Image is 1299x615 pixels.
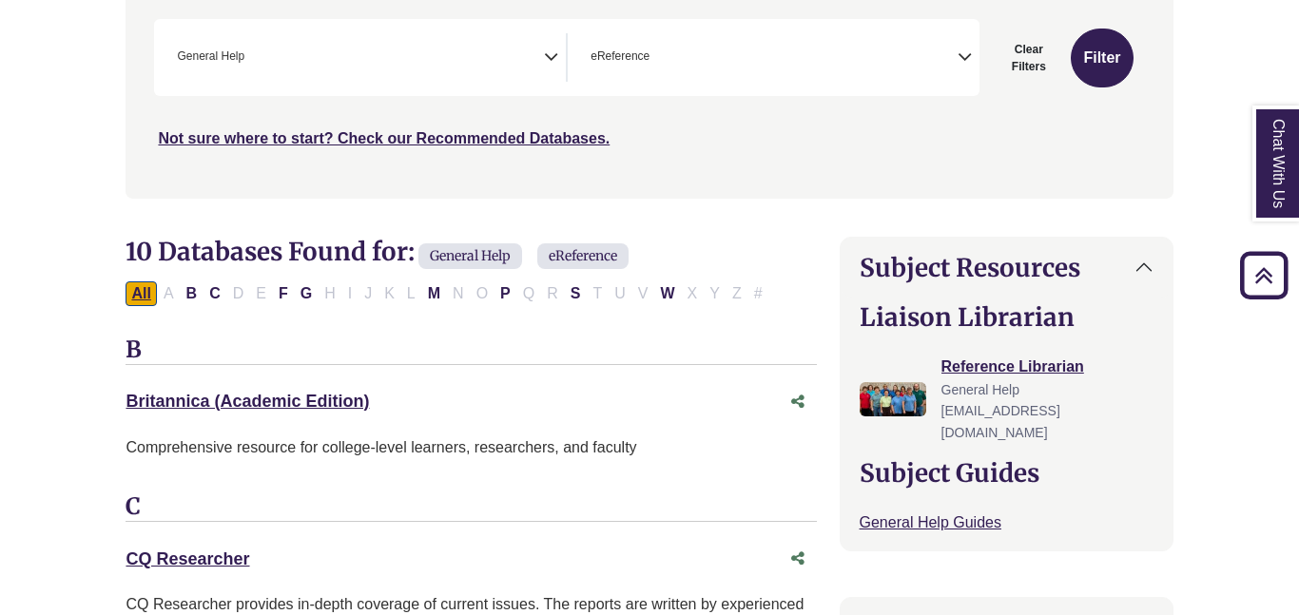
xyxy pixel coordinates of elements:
textarea: Search [248,51,257,67]
span: [EMAIL_ADDRESS][DOMAIN_NAME] [941,403,1060,439]
button: Filter Results S [565,281,587,306]
li: General Help [169,48,244,66]
div: Alpha-list to filter by first letter of database name [126,284,769,300]
h2: Liaison Librarian [860,302,1154,332]
button: Filter Results G [295,281,318,306]
h3: B [126,336,816,365]
button: Filter Results C [204,281,226,306]
h2: Subject Guides [860,458,1154,488]
a: Britannica (Academic Edition) [126,392,369,411]
li: eReference [583,48,649,66]
h3: C [126,493,816,522]
span: General Help [941,382,1020,397]
span: 10 Databases Found for: [126,236,415,267]
button: Clear Filters [991,29,1067,87]
a: General Help Guides [860,514,1001,530]
textarea: Search [653,51,662,67]
button: Filter Results B [181,281,204,306]
button: Submit for Search Results [1071,29,1133,87]
p: Comprehensive resource for college-level learners, researchers, and faculty [126,435,816,460]
span: eReference [537,243,629,269]
button: Filter Results P [494,281,516,306]
span: General Help [418,243,522,269]
button: Filter Results W [654,281,680,306]
a: Reference Librarian [941,358,1084,375]
a: Not sure where to start? Check our Recommended Databases. [158,130,610,146]
button: All [126,281,156,306]
button: Filter Results M [422,281,446,306]
span: General Help [177,48,244,66]
a: Back to Top [1233,262,1294,288]
img: Reference Librarian [860,382,926,416]
button: Share this database [779,384,817,420]
button: Subject Resources [841,238,1173,298]
a: CQ Researcher [126,549,249,568]
button: Filter Results F [273,281,294,306]
button: Share this database [779,541,817,577]
span: eReference [591,48,649,66]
